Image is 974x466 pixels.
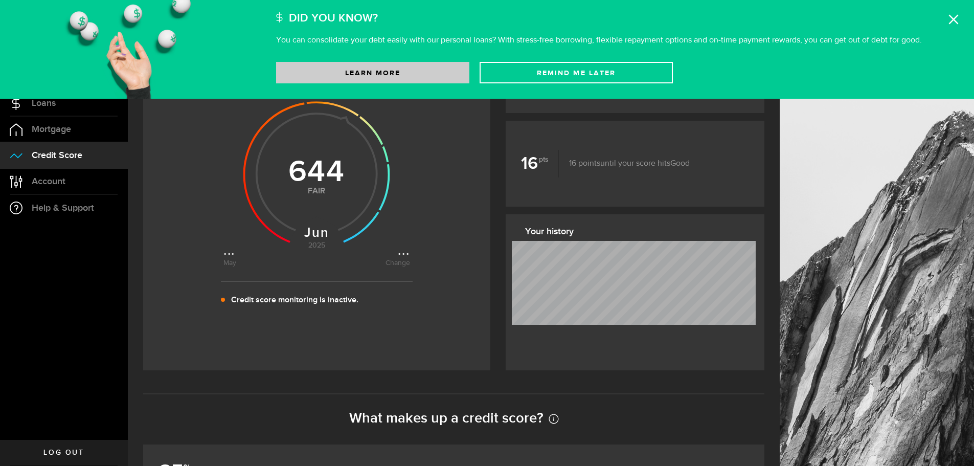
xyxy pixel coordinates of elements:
h2: Did You Know? [289,8,378,29]
span: Good [670,160,690,168]
b: 16 [521,150,559,177]
p: until your score hits [559,158,690,170]
p: Credit score monitoring is inactive. [231,294,358,306]
button: Open LiveChat chat widget [8,4,39,35]
h3: Your history [525,224,752,240]
p: You can consolidate your debt easily with our personal loans? With stress-free borrowing, flexibl... [276,36,922,45]
a: Learn More [276,62,469,83]
span: 16 points [569,160,600,168]
span: Help & Support [32,204,94,213]
span: Account [32,177,65,186]
span: Credit Score [32,151,82,160]
h2: What makes up a credit score? [143,410,764,427]
span: Mortgage [32,125,71,134]
button: Remind Me later [480,62,673,83]
span: Loans [32,99,56,108]
span: Log out [43,449,84,456]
